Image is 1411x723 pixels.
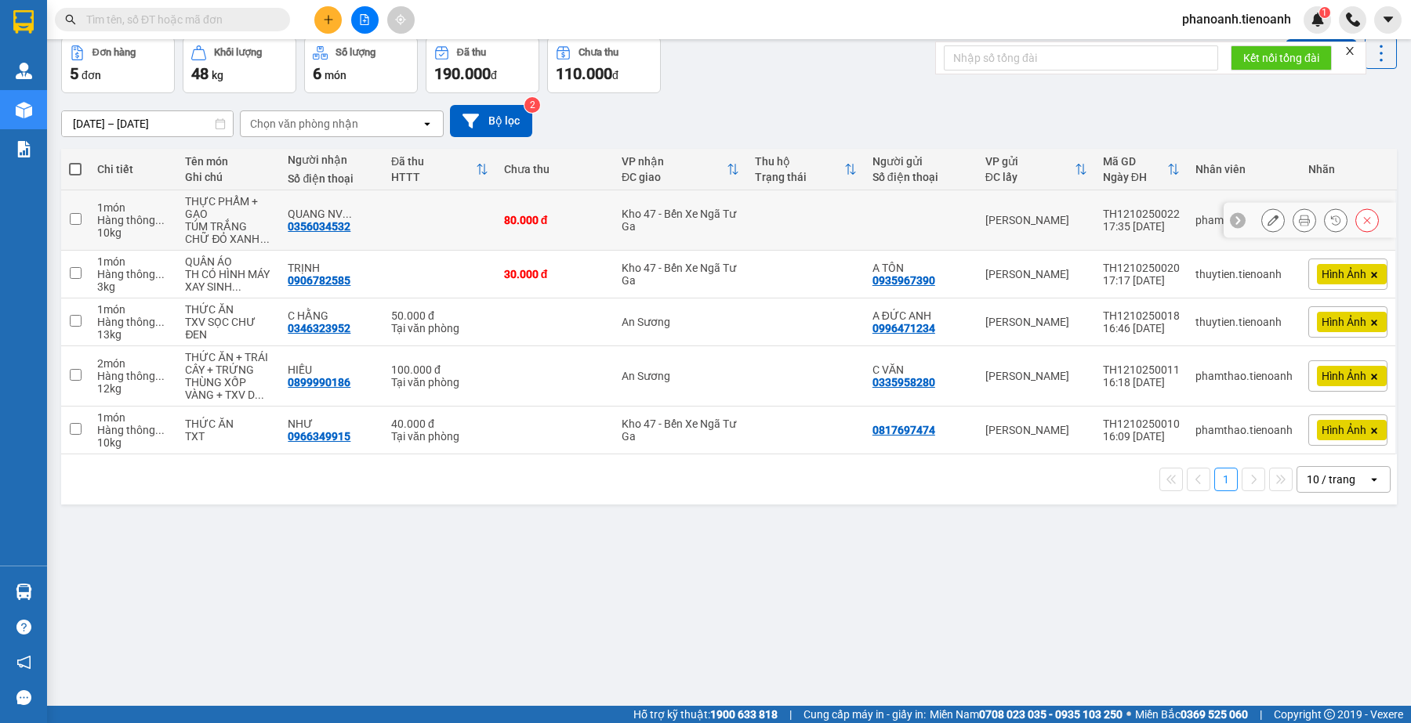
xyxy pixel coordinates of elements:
[421,117,433,130] svg: open
[288,363,375,376] div: HIẾU
[1126,711,1131,718] span: ⚪️
[16,655,31,670] span: notification
[872,322,935,334] div: 0996471234
[1322,423,1366,437] span: Hình Ảnh
[622,171,727,183] div: ĐC giao
[185,220,272,245] div: TÚM TRẮNG CHỮ ĐỎ XANH + TXT
[747,149,865,190] th: Toggle SortBy
[288,376,350,389] div: 0899990186
[1324,709,1335,720] span: copyright
[755,155,844,168] div: Thu hộ
[1103,208,1180,220] div: TH1210250022
[985,316,1087,328] div: [PERSON_NAME]
[1322,7,1327,18] span: 1
[1308,163,1387,175] div: Nhãn
[70,64,78,83] span: 5
[1195,316,1293,328] div: thuytien.tienoanh
[426,37,539,93] button: Đã thu190.000đ
[288,262,375,274] div: TRỊNH
[313,64,321,83] span: 6
[185,268,272,293] div: TH CÓ HÌNH MÁY XAY SINH TỐ
[97,226,169,239] div: 10 kg
[288,309,375,322] div: C HẰNG
[155,424,165,436] span: ...
[351,6,379,34] button: file-add
[62,111,233,136] input: Select a date range.
[185,430,272,443] div: TXT
[183,37,296,93] button: Khối lượng48kg
[1261,208,1285,232] div: Sửa đơn hàng
[185,255,272,268] div: QUẦN ÁO
[504,214,606,226] div: 80.000 đ
[97,316,169,328] div: Hàng thông thường
[979,708,1123,721] strong: 0708 023 035 - 0935 103 250
[323,14,334,25] span: plus
[985,155,1075,168] div: VP gửi
[61,37,175,93] button: Đơn hàng5đơn
[622,155,727,168] div: VP nhận
[86,11,271,28] input: Tìm tên, số ĐT hoặc mã đơn
[191,64,209,83] span: 48
[314,6,342,34] button: plus
[985,214,1087,226] div: [PERSON_NAME]
[391,322,488,334] div: Tại văn phòng
[1135,706,1248,723] span: Miền Bắc
[803,706,926,723] span: Cung cấp máy in - giấy in:
[547,37,661,93] button: Chưa thu110.000đ
[1103,322,1180,334] div: 16:46 [DATE]
[556,64,612,83] span: 110.000
[288,172,375,185] div: Số điện thoại
[1344,45,1355,56] span: close
[1368,473,1380,486] svg: open
[633,706,778,723] span: Hỗ trợ kỹ thuật:
[155,316,165,328] span: ...
[872,274,935,287] div: 0935967390
[622,316,739,328] div: An Sương
[622,370,739,382] div: An Sương
[504,163,606,175] div: Chưa thu
[155,370,165,382] span: ...
[504,268,606,280] div: 30.000 đ
[944,45,1218,70] input: Nhập số tổng đài
[579,47,618,58] div: Chưa thu
[1103,155,1167,168] div: Mã GD
[1103,309,1180,322] div: TH1210250018
[985,268,1087,280] div: [PERSON_NAME]
[1103,363,1180,376] div: TH1210250011
[710,708,778,721] strong: 1900 633 818
[391,309,488,322] div: 50.000 đ
[97,357,169,370] div: 2 món
[1319,7,1330,18] sup: 1
[1195,268,1293,280] div: thuytien.tienoanh
[97,303,169,316] div: 1 món
[383,149,496,190] th: Toggle SortBy
[524,97,540,113] sup: 2
[391,171,476,183] div: HTTT
[97,214,169,226] div: Hàng thông thường
[185,303,272,316] div: THỨC ĂN
[872,376,935,389] div: 0335958280
[1103,171,1167,183] div: Ngày ĐH
[155,268,165,280] span: ...
[97,268,169,280] div: Hàng thông thường
[978,149,1095,190] th: Toggle SortBy
[232,280,241,293] span: ...
[789,706,792,723] span: |
[97,201,169,214] div: 1 món
[1307,472,1355,487] div: 10 / trang
[872,171,970,183] div: Số điện thoại
[288,154,375,166] div: Người nhận
[336,47,375,58] div: Số lượng
[930,706,1123,723] span: Miền Nam
[1195,214,1293,226] div: phamthao.tienoanh
[343,208,352,220] span: ...
[250,116,358,132] div: Chọn văn phòng nhận
[1214,468,1238,491] button: 1
[16,690,31,705] span: message
[97,370,169,382] div: Hàng thông thường
[92,47,136,58] div: Đơn hàng
[1231,45,1332,70] button: Kết nối tổng đài
[1095,149,1188,190] th: Toggle SortBy
[434,64,491,83] span: 190.000
[1346,13,1360,27] img: phone-icon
